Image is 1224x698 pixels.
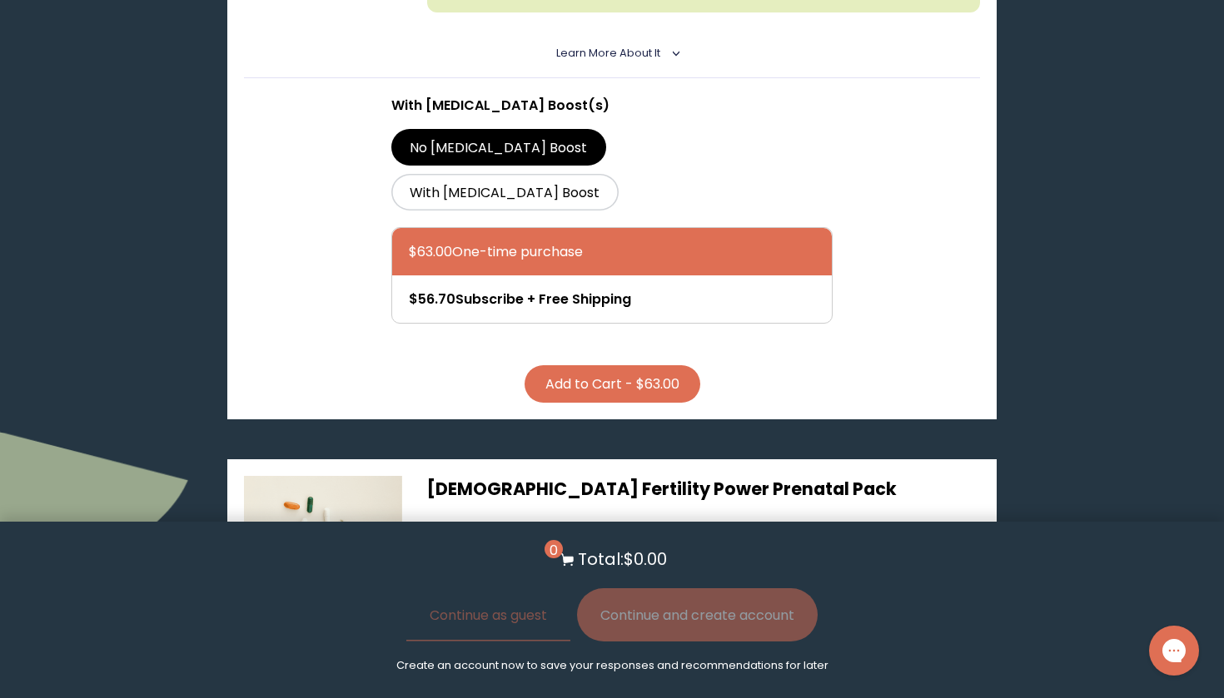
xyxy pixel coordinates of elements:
[577,588,818,641] button: Continue and create account
[391,129,606,166] label: No [MEDICAL_DATA] Boost
[665,49,680,57] i: <
[391,174,619,210] label: With [MEDICAL_DATA] Boost
[244,476,402,634] img: thumbnail image
[427,520,873,542] strong: A preconception powerhouse for your fertility journey.
[396,658,828,673] p: Create an account now to save your responses and recommendations for later
[545,540,563,558] span: 0
[391,95,833,116] p: With [MEDICAL_DATA] Boost(s)
[578,547,667,572] p: Total: $0.00
[406,588,570,641] button: Continue as guest
[1141,620,1207,681] iframe: Gorgias live chat messenger
[556,46,669,61] summary: Learn More About it <
[556,46,660,60] span: Learn More About it
[427,477,897,501] span: [DEMOGRAPHIC_DATA] Fertility Power Prenatal Pack
[525,365,700,403] button: Add to Cart - $63.00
